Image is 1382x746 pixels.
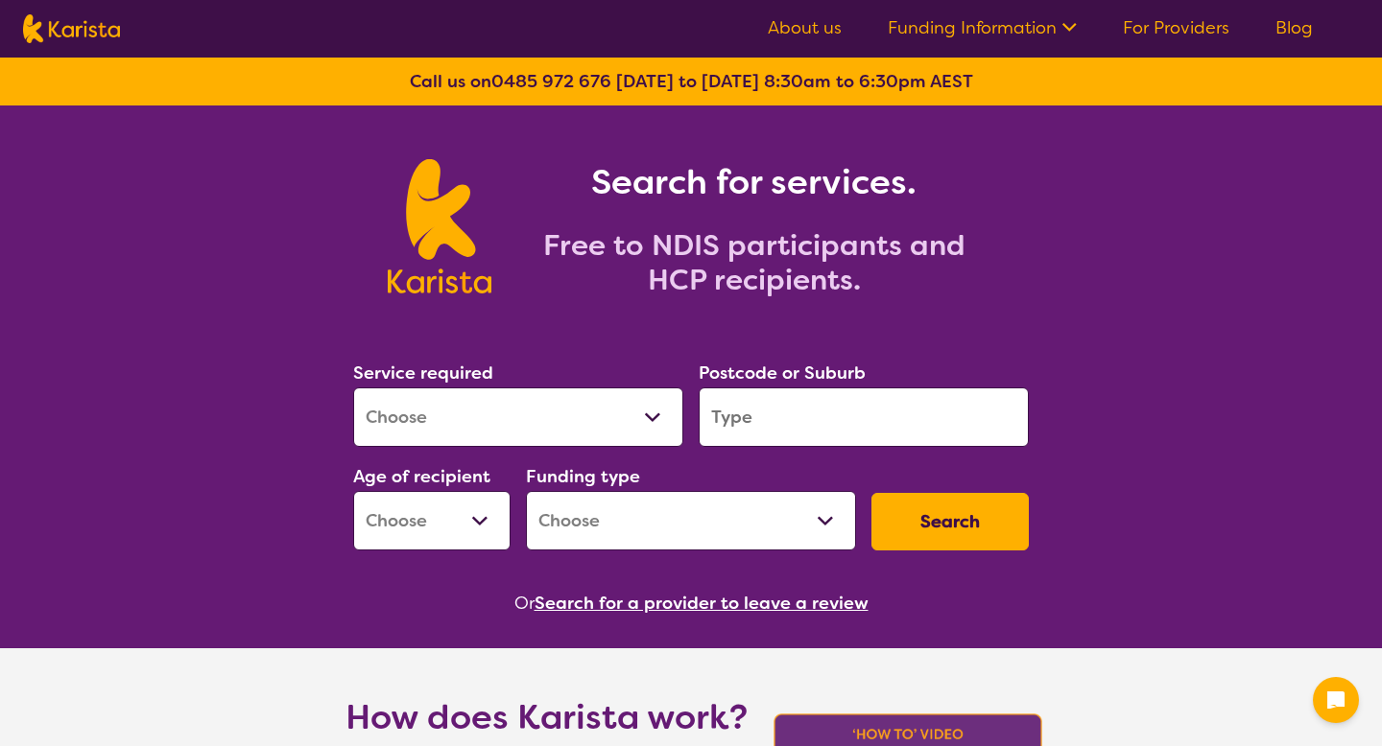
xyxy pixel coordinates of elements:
a: About us [768,16,842,39]
button: Search [871,493,1029,550]
img: Karista logo [23,14,120,43]
a: Blog [1275,16,1313,39]
h1: Search for services. [514,159,994,205]
input: Type [699,387,1029,447]
a: Funding Information [888,16,1077,39]
h2: Free to NDIS participants and HCP recipients. [514,228,994,297]
label: Postcode or Suburb [699,361,866,385]
h1: How does Karista work? [345,694,749,740]
b: Call us on [DATE] to [DATE] 8:30am to 6:30pm AEST [410,70,973,93]
img: Karista logo [388,159,490,293]
span: Or [514,589,535,618]
button: Search for a provider to leave a review [535,589,869,618]
label: Age of recipient [353,465,490,488]
label: Funding type [526,465,640,488]
label: Service required [353,361,493,385]
a: 0485 972 676 [491,70,611,93]
a: For Providers [1123,16,1229,39]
